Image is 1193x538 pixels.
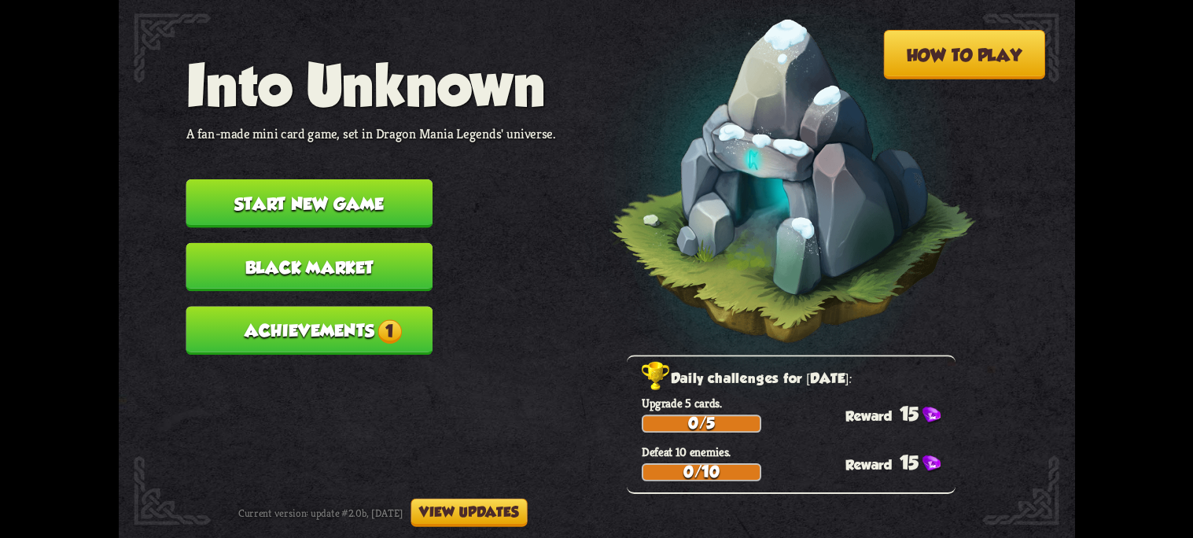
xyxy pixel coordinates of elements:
button: Start new game [186,179,433,228]
h1: Into Unknown [186,53,555,118]
button: View updates [411,499,527,527]
button: Achievements1 [186,307,433,356]
p: A fan-made mini card game, set in Dragon Mania Legends' universe. [186,125,555,142]
div: 15 [845,403,956,426]
div: 0/5 [643,416,759,431]
div: 15 [845,451,956,474]
div: 0/10 [643,465,759,480]
span: 1 [377,319,401,343]
button: Black Market [186,243,433,292]
img: Golden_Trophy_Icon.png [642,362,671,392]
h2: Daily challenges for [DATE]: [642,367,956,391]
button: How to play [883,30,1045,79]
p: Defeat 10 enemies. [642,444,956,459]
p: Upgrade 5 cards. [642,396,956,411]
div: Current version: update #2.0b, [DATE] [238,499,528,527]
